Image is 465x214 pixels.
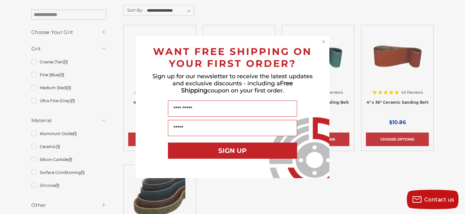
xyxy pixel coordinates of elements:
[424,197,454,203] span: Contact us
[407,190,459,209] button: Contact us
[181,80,293,94] span: Free Shipping
[153,46,312,70] span: WANT FREE SHIPPING ON YOUR FIRST ORDER?
[320,38,327,45] button: Close dialog
[168,143,297,159] button: SIGN UP
[152,73,313,94] span: Sign up for our newsletter to receive the latest updates and exclusive discounts - including a co...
